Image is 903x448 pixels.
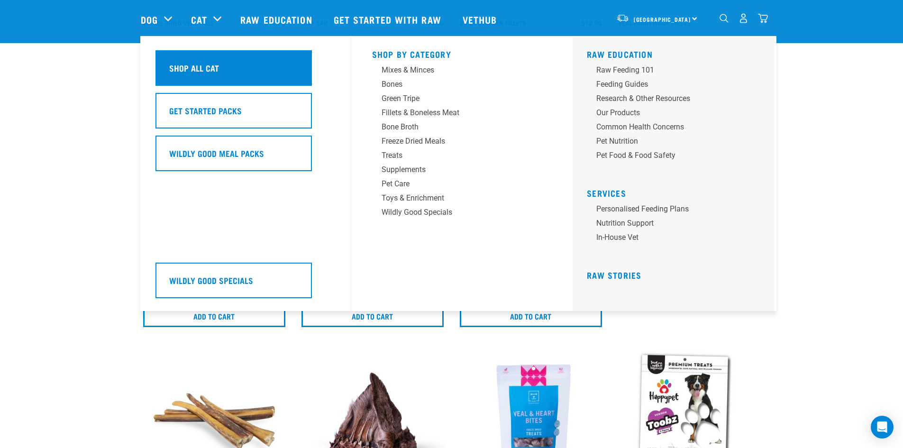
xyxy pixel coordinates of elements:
h5: Get Started Packs [169,104,242,117]
div: Feeding Guides [596,79,744,90]
a: Vethub [453,0,509,38]
a: Raw Feeding 101 [587,64,767,79]
h5: Shop All Cat [169,62,219,74]
div: Supplements [382,164,529,175]
a: Cat [191,12,207,27]
a: Common Health Concerns [587,121,767,136]
a: Fillets & Boneless Meat [372,107,552,121]
a: Raw Education [231,0,324,38]
a: Pet Care [372,178,552,192]
a: Personalised Feeding Plans [587,203,767,218]
a: Wildly Good Meal Packs [155,136,336,178]
div: Bones [382,79,529,90]
a: Get Started Packs [155,93,336,136]
div: Pet Food & Food Safety [596,150,744,161]
a: Freeze Dried Meals [372,136,552,150]
a: Feeding Guides [587,79,767,93]
a: Shop All Cat [155,50,336,93]
a: Raw Education [587,52,653,56]
img: user.png [739,13,748,23]
a: Get started with Raw [324,0,453,38]
input: Add to cart [301,304,444,327]
span: [GEOGRAPHIC_DATA] [634,18,691,21]
div: Raw Feeding 101 [596,64,744,76]
div: Pet Care [382,178,529,190]
a: Supplements [372,164,552,178]
div: Green Tripe [382,93,529,104]
img: home-icon-1@2x.png [720,14,729,23]
a: Bone Broth [372,121,552,136]
a: In-house vet [587,232,767,246]
a: Mixes & Minces [372,64,552,79]
div: Fillets & Boneless Meat [382,107,529,119]
a: Pet Nutrition [587,136,767,150]
h5: Wildly Good Specials [169,274,253,286]
h5: Wildly Good Meal Packs [169,147,264,159]
a: Pet Food & Food Safety [587,150,767,164]
div: Mixes & Minces [382,64,529,76]
img: home-icon@2x.png [758,13,768,23]
img: van-moving.png [616,14,629,22]
a: Wildly Good Specials [155,263,336,305]
input: Add to cart [460,304,602,327]
a: Toys & Enrichment [372,192,552,207]
a: Green Tripe [372,93,552,107]
div: Wildly Good Specials [382,207,529,218]
div: Common Health Concerns [596,121,744,133]
div: Bone Broth [382,121,529,133]
div: Freeze Dried Meals [382,136,529,147]
a: Raw Stories [587,273,641,277]
h5: Shop By Category [372,49,552,57]
a: Wildly Good Specials [372,207,552,221]
a: Dog [141,12,158,27]
div: Open Intercom Messenger [871,416,894,439]
a: Treats [372,150,552,164]
div: Research & Other Resources [596,93,744,104]
div: Pet Nutrition [596,136,744,147]
input: Add to cart [143,304,285,327]
div: Toys & Enrichment [382,192,529,204]
a: Bones [372,79,552,93]
a: Research & Other Resources [587,93,767,107]
h5: Services [587,188,767,196]
a: Nutrition Support [587,218,767,232]
div: Treats [382,150,529,161]
div: Our Products [596,107,744,119]
a: Our Products [587,107,767,121]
